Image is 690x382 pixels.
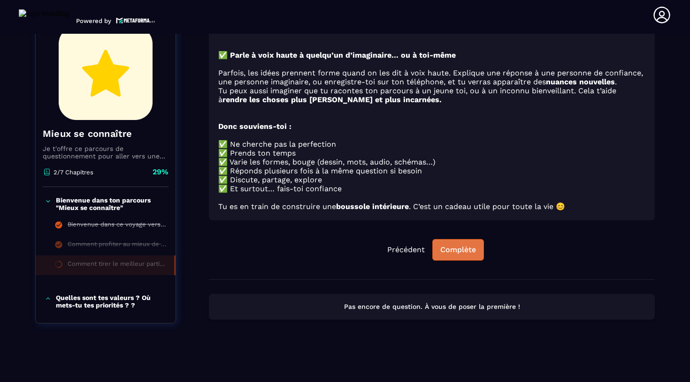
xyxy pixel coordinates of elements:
h4: Mieux se connaître [43,127,169,140]
p: 2/7 Chapitres [54,169,93,176]
div: Comment profiter au mieux de ce parcours [68,240,166,251]
div: Bienvenue dans ce voyage vers toi-même [68,221,166,231]
div: Complète [440,245,476,255]
p: Powered by [76,17,111,24]
p: Bienvenue dans ton parcours "Mieux se connaître" [56,196,166,211]
strong: nuances nouvelles [546,77,615,86]
p: Je t'offre ce parcours de questionnement pour aller vers une meilleure connaissance de toi et de ... [43,145,169,160]
p: ✅ Réponds plusieurs fois à la même question si besoin [218,166,645,175]
p: 29% [153,167,169,177]
p: ✅ Et surtout… fais-toi confiance [218,184,645,193]
p: Quelles sont tes valeurs ? Où mets-tu tes priorités ? ? [56,294,166,309]
strong: Donc souviens-toi : [218,122,291,131]
div: Comment tirer le meilleur parti de ce parcours [68,260,165,270]
strong: boussole intérieure [336,202,409,211]
p: Pas encore de question. À vous de poser la première ! [217,302,646,311]
p: Tu es en train de construire une . C’est un cadeau utile pour toute la vie 😊 [218,202,645,211]
button: Précédent [380,240,432,260]
p: ✅ Varie les formes, bouge (dessin, mots, audio, schémas…) [218,157,645,166]
button: Complète [432,239,484,261]
p: ✅ Prends ton temps [218,149,645,157]
p: Tu peux aussi imaginer que tu racontes ton parcours à un jeune toi, ou à un inconnu bienveillant.... [218,86,645,104]
strong: ✅ Parle à voix haute à quelqu’un d’imaginaire… ou à toi-même [218,51,456,60]
p: ✅ Discute, partage, explore [218,175,645,184]
p: Parfois, les idées prennent forme quand on les dit à voix haute. Explique une réponse à une perso... [218,68,645,86]
p: ✅ Ne cherche pas la perfection [218,140,645,149]
img: logo-branding [19,9,69,24]
img: banner [43,26,169,120]
img: logo [116,16,155,24]
strong: rendre les choses plus [PERSON_NAME] et plus incarnées. [222,95,442,104]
